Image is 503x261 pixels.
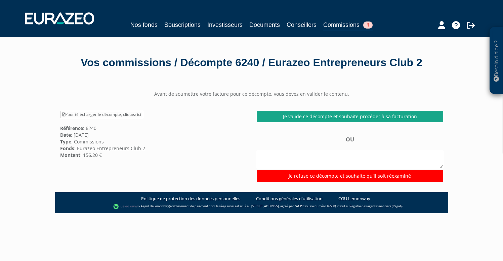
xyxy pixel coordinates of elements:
div: Vos commissions / Décompte 6240 / Eurazeo Entrepreneurs Club 2 [60,55,443,71]
strong: Montant [60,152,80,158]
strong: Date [60,132,71,138]
a: Commissions1 [323,20,373,31]
a: Conseillers [287,20,317,30]
span: 1 [363,21,373,29]
a: Lemonway [154,204,169,208]
div: - Agent de (établissement de paiement dont le siège social est situé au [STREET_ADDRESS], agréé p... [62,203,442,210]
div: OU [257,136,443,182]
a: Nos fonds [130,20,158,30]
a: Je valide ce décompte et souhaite procéder à sa facturation [257,111,443,122]
a: Documents [249,20,280,30]
strong: Fonds [60,145,74,151]
a: Pour télécharger le décompte, cliquez ici [60,111,143,118]
p: Besoin d'aide ? [493,31,500,91]
img: logo-lemonway.png [113,203,139,210]
img: 1732889491-logotype_eurazeo_blanc_rvb.png [25,12,94,25]
div: : 6240 : [DATE] : Commissions : Eurazeo Entrepreneurs Club 2 : 156,20 € [55,111,252,159]
strong: Référence [60,125,83,131]
input: Je refuse ce décompte et souhaite qu'il soit réexaminé [257,170,443,182]
a: Conditions générales d'utilisation [256,195,323,202]
a: Registre des agents financiers (Regafi) [349,204,403,208]
a: Investisseurs [207,20,243,30]
center: Avant de soumettre votre facture pour ce décompte, vous devez en valider le contenu. [55,91,448,97]
a: CGU Lemonway [338,195,370,202]
a: Souscriptions [164,20,201,30]
strong: Type [60,138,71,145]
a: Politique de protection des données personnelles [141,195,240,202]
